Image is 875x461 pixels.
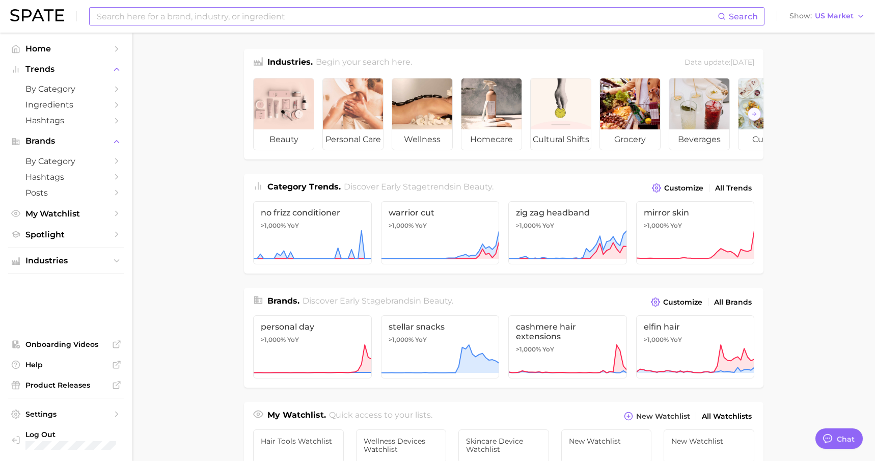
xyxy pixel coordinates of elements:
span: beauty [423,296,452,306]
span: Home [25,44,107,53]
a: elfin hair>1,000% YoY [636,315,755,378]
a: stellar snacks>1,000% YoY [381,315,500,378]
span: Hair Tools Watchlist [261,437,336,445]
a: Spotlight [8,227,124,242]
a: cashmere hair extensions>1,000% YoY [508,315,627,378]
button: Brands [8,133,124,149]
a: wellness [392,78,453,150]
span: YoY [287,222,299,230]
span: stellar snacks [389,322,492,332]
span: zig zag headband [516,208,619,218]
a: mirror skin>1,000% YoY [636,201,755,264]
span: wellness [392,129,452,150]
span: Ingredients [25,100,107,110]
span: YoY [670,222,682,230]
span: >1,000% [389,222,414,229]
a: homecare [461,78,522,150]
span: My Watchlist [25,209,107,219]
button: New Watchlist [621,409,693,423]
span: Customize [663,298,702,307]
span: Posts [25,188,107,198]
a: cultural shifts [530,78,591,150]
a: Settings [8,406,124,422]
span: YoY [415,222,427,230]
img: SPATE [10,9,64,21]
h1: My Watchlist. [267,409,326,423]
span: YoY [542,345,554,354]
span: >1,000% [516,345,541,353]
span: personal care [323,129,383,150]
span: US Market [815,13,854,19]
span: YoY [542,222,554,230]
span: Category Trends . [267,182,341,192]
span: >1,000% [389,336,414,343]
a: My Watchlist [8,206,124,222]
span: cashmere hair extensions [516,322,619,341]
span: YoY [670,336,682,344]
span: >1,000% [261,336,286,343]
span: by Category [25,156,107,166]
a: grocery [599,78,661,150]
button: Trends [8,62,124,77]
span: Onboarding Videos [25,340,107,349]
span: >1,000% [261,222,286,229]
a: All Brands [712,295,754,309]
a: culinary [738,78,799,150]
span: Discover Early Stage brands in . [303,296,453,306]
a: no frizz conditioner>1,000% YoY [253,201,372,264]
span: Hashtags [25,172,107,182]
a: by Category [8,153,124,169]
a: beauty [253,78,314,150]
a: Home [8,41,124,57]
span: All Trends [715,184,752,193]
span: Brands . [267,296,299,306]
button: Customize [648,295,705,309]
span: Hashtags [25,116,107,125]
span: beauty [254,129,314,150]
a: Hashtags [8,113,124,128]
a: Hashtags [8,169,124,185]
a: Ingredients [8,97,124,113]
span: All Watchlists [702,412,752,421]
span: Industries [25,256,107,265]
span: Customize [664,184,703,193]
h2: Begin your search here. [316,56,412,70]
span: YoY [287,336,299,344]
span: grocery [600,129,660,150]
h2: Quick access to your lists. [329,409,432,423]
a: personal care [322,78,384,150]
span: >1,000% [644,336,669,343]
span: Wellness Devices Watchlist [364,437,439,453]
span: by Category [25,84,107,94]
a: Posts [8,185,124,201]
span: mirror skin [644,208,747,218]
span: Discover Early Stage trends in . [344,182,494,192]
span: Trends [25,65,107,74]
a: beverages [669,78,730,150]
span: Show [789,13,812,19]
span: culinary [739,129,799,150]
a: Product Releases [8,377,124,393]
span: YoY [415,336,427,344]
span: Brands [25,137,107,146]
span: New Watchlist [569,437,644,445]
span: >1,000% [516,222,541,229]
a: Onboarding Videos [8,337,124,352]
span: personal day [261,322,364,332]
span: beverages [669,129,729,150]
span: Product Releases [25,381,107,390]
button: ShowUS Market [787,10,867,23]
span: Spotlight [25,230,107,239]
span: homecare [461,129,522,150]
span: Search [729,12,758,21]
span: elfin hair [644,322,747,332]
span: >1,000% [644,222,669,229]
span: warrior cut [389,208,492,218]
button: Customize [649,181,706,195]
a: by Category [8,81,124,97]
a: warrior cut>1,000% YoY [381,201,500,264]
a: Log out. Currently logged in with e-mail pryan@sharkninja.com. [8,427,124,453]
span: Help [25,360,107,369]
h1: Industries. [267,56,313,70]
a: All Watchlists [699,410,754,423]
